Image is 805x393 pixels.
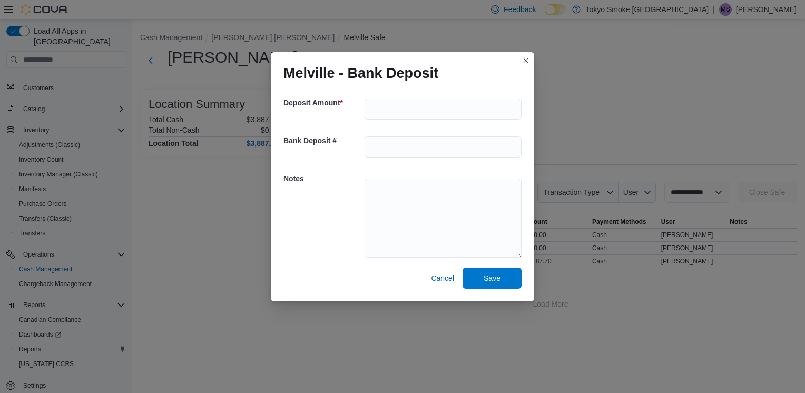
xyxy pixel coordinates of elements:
h5: Deposit Amount [283,92,362,113]
button: Save [463,268,522,289]
button: Cancel [427,268,458,289]
h1: Melville - Bank Deposit [283,65,438,82]
h5: Notes [283,168,362,189]
span: Cancel [431,273,454,283]
span: Save [484,273,500,283]
button: Closes this modal window [519,54,532,67]
h5: Bank Deposit # [283,130,362,151]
